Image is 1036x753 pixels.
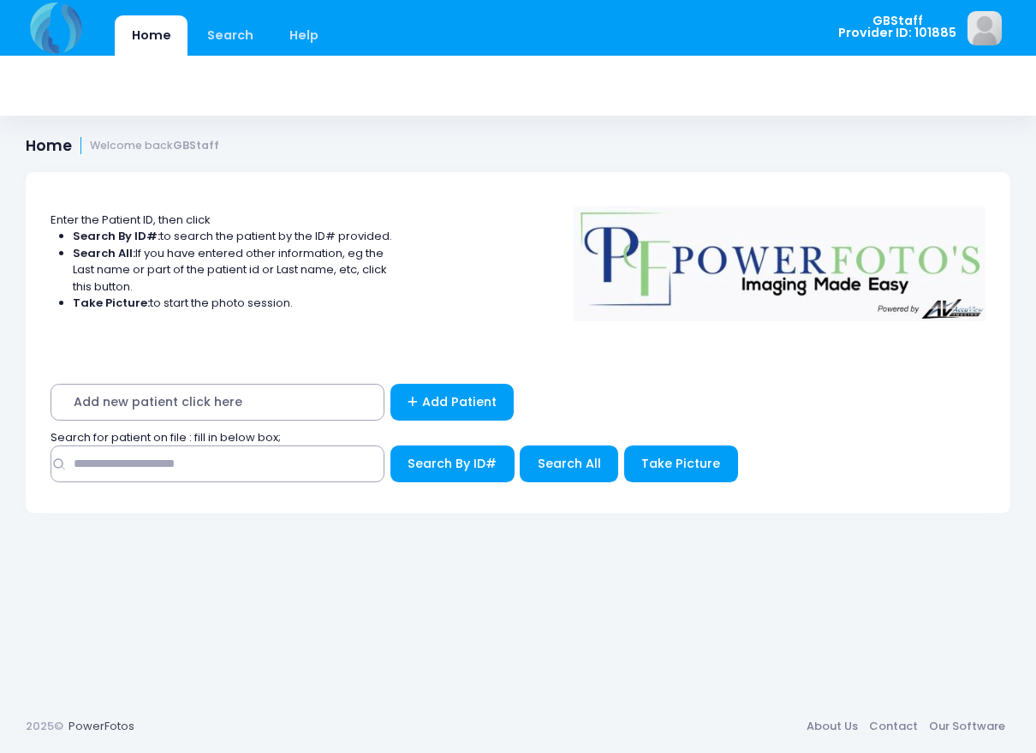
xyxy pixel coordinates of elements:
[390,445,515,482] button: Search By ID#
[173,138,219,152] strong: GBStaff
[566,194,994,321] img: Logo
[73,228,160,244] strong: Search By ID#:
[51,429,281,445] span: Search for patient on file : fill in below box;
[73,245,393,296] li: If you have entered other information, eg the Last name or part of the patient id or Last name, e...
[408,455,497,472] span: Search By ID#
[520,445,618,482] button: Search All
[26,137,219,155] h1: Home
[51,384,384,421] span: Add new patient click here
[390,384,515,421] a: Add Patient
[968,11,1002,45] img: image
[90,140,219,152] small: Welcome back
[624,445,738,482] button: Take Picture
[641,455,720,472] span: Take Picture
[51,212,211,228] span: Enter the Patient ID, then click
[73,295,393,312] li: to start the photo session.
[273,15,336,56] a: Help
[68,718,134,734] a: PowerFotos
[838,15,956,39] span: GBStaff Provider ID: 101885
[26,718,63,734] span: 2025©
[801,711,863,742] a: About Us
[73,245,135,261] strong: Search All:
[863,711,923,742] a: Contact
[923,711,1010,742] a: Our Software
[538,455,601,472] span: Search All
[115,15,188,56] a: Home
[190,15,270,56] a: Search
[73,295,150,311] strong: Take Picture:
[73,228,393,245] li: to search the patient by the ID# provided.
